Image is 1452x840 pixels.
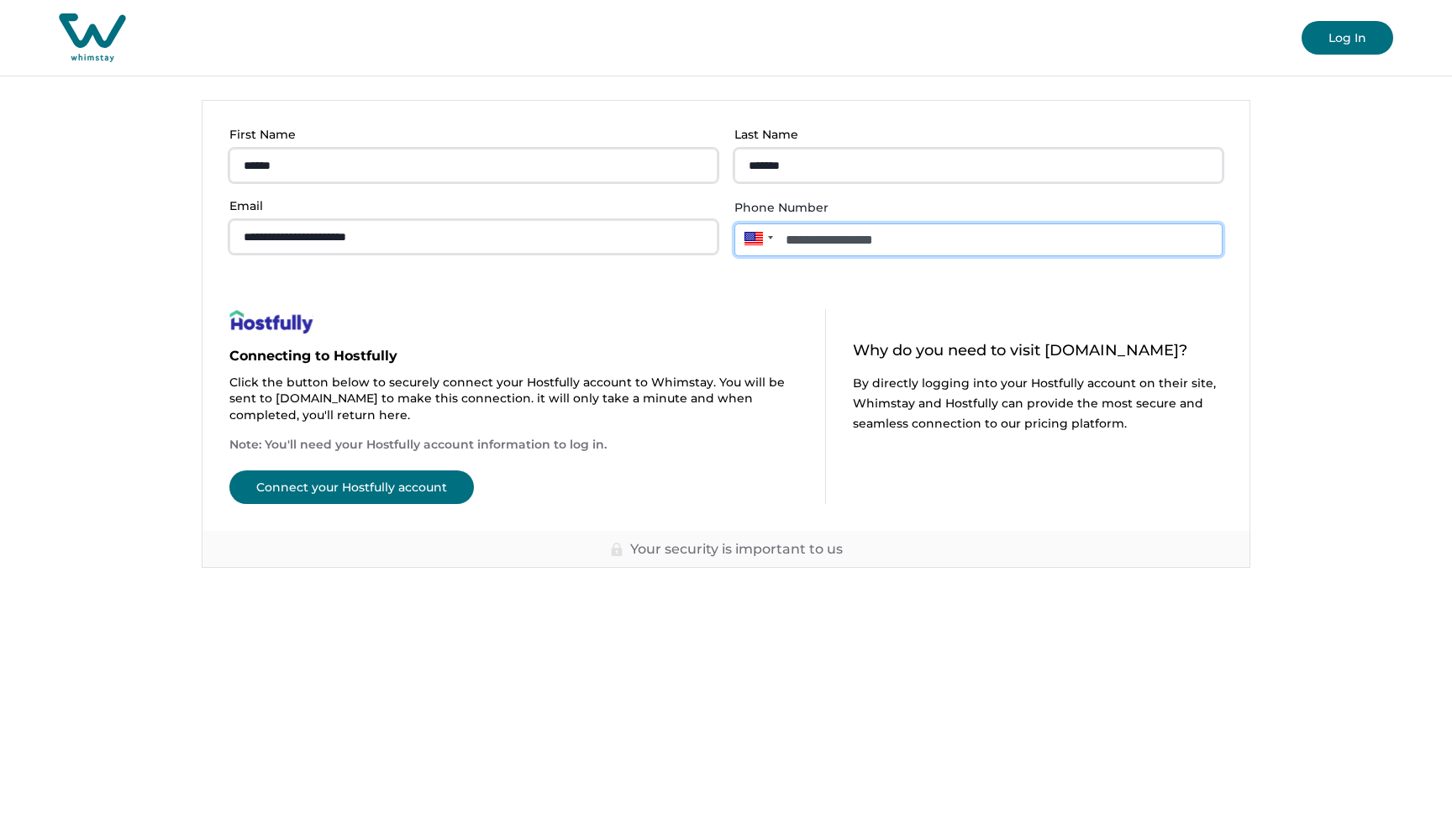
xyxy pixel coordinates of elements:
p: Connecting to Hostfully [229,348,798,365]
p: By directly logging into your Hostfully account on their site, Whimstay and Hostfully can provide... [853,373,1223,433]
p: Click the button below to securely connect your Hostfully account to Whimstay. You will be sent t... [229,375,798,424]
div: United States: + 1 [734,223,778,253]
p: First Name [229,128,708,142]
p: Why do you need to visit [DOMAIN_NAME]? [853,343,1223,360]
button: Log In [1302,21,1393,55]
img: help-page-image [229,309,313,334]
p: Email [229,199,708,213]
p: Note: You'll need your Hostfully account information to log in. [229,437,798,454]
label: Phone Number [734,199,1213,217]
p: Last Name [734,128,1213,142]
button: Connect your Hostfully account [229,470,474,504]
img: Whimstay Host [59,13,126,62]
p: Your security is important to us [630,541,843,558]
